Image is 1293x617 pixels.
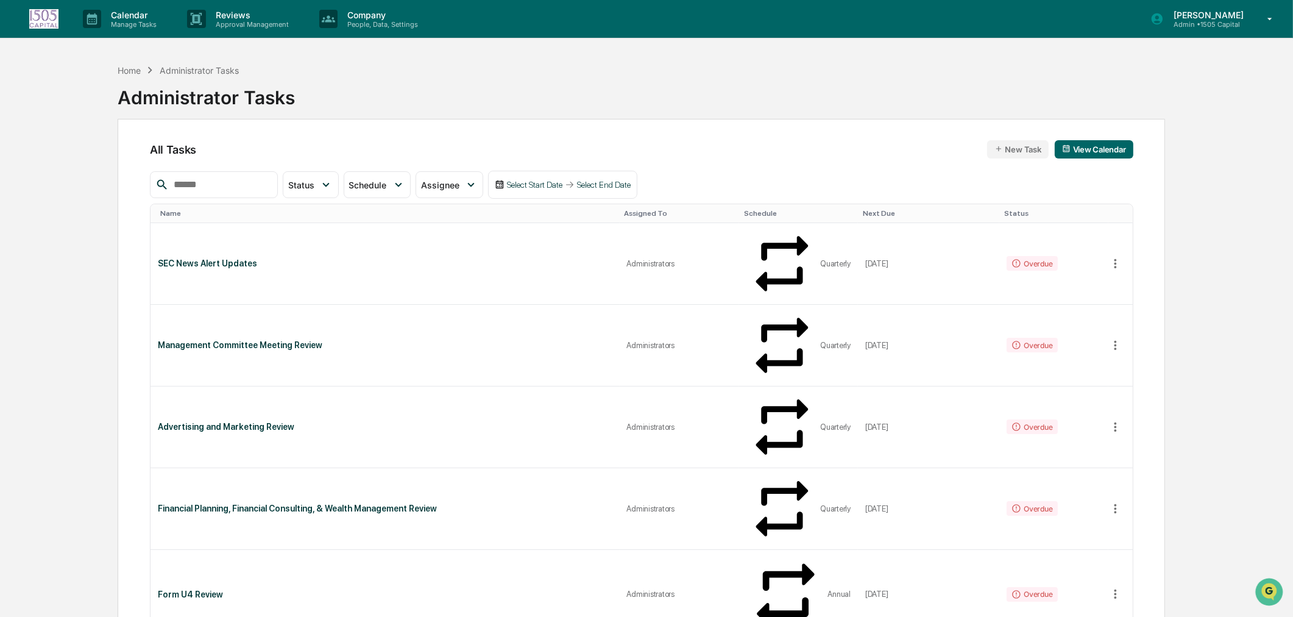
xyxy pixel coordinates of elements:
div: Toggle SortBy [744,209,853,218]
span: • [101,199,105,209]
div: Toggle SortBy [1108,209,1133,218]
span: Data Lookup [24,273,77,285]
div: Select End Date [577,180,631,190]
span: [DATE] [108,199,133,209]
p: Reviews [206,10,295,20]
div: Administrators [627,259,732,268]
img: Rachel Stanley [12,187,32,207]
div: Past conversations [12,135,82,145]
div: Administrators [627,504,732,513]
div: Overdue [1007,501,1057,516]
div: Start new chat [55,93,200,105]
p: [PERSON_NAME] [1164,10,1250,20]
span: Schedule [349,180,387,190]
p: Admin • 1505 Capital [1164,20,1250,29]
div: 🗄️ [88,251,98,260]
p: Calendar [101,10,163,20]
div: Overdue [1007,256,1057,271]
div: Toggle SortBy [625,209,735,218]
a: 🔎Data Lookup [7,268,82,290]
div: We're available if you need us! [55,105,168,115]
span: [PERSON_NAME] [38,166,99,176]
span: • [101,166,105,176]
div: Quarterly [820,341,851,350]
div: Select Start Date [507,180,562,190]
img: calendar [495,180,505,190]
span: Assignee [421,180,459,190]
td: [DATE] [858,223,999,305]
div: Toggle SortBy [1004,209,1103,218]
p: People, Data, Settings [338,20,424,29]
div: 🖐️ [12,251,22,260]
p: Approval Management [206,20,295,29]
p: Company [338,10,424,20]
td: [DATE] [858,305,999,387]
div: 🔎 [12,274,22,284]
img: calendar [1062,144,1071,153]
div: Overdue [1007,419,1057,434]
span: [DATE] [108,166,133,176]
div: Administrator Tasks [160,65,239,76]
td: [DATE] [858,468,999,550]
button: New Task [987,140,1049,159]
span: All Tasks [150,143,196,156]
div: Annual [828,590,851,599]
div: Home [118,65,141,76]
div: Overdue [1007,587,1057,602]
div: Management Committee Meeting Review [158,340,612,350]
div: Administrator Tasks [118,77,295,109]
p: How can we help? [12,26,222,45]
a: 🖐️Preclearance [7,244,83,266]
a: 🗄️Attestations [83,244,156,266]
span: Pylon [121,302,147,312]
div: Quarterly [820,423,851,432]
div: Quarterly [820,259,851,268]
div: Form U4 Review [158,590,612,599]
div: Advertising and Marketing Review [158,422,612,432]
p: Manage Tasks [101,20,163,29]
span: [PERSON_NAME] [38,199,99,209]
img: Rachel Stanley [12,154,32,174]
iframe: Open customer support [1254,577,1287,610]
div: Administrators [627,590,732,599]
div: Financial Planning, Financial Consulting, & Wealth Management Review [158,504,612,513]
div: Toggle SortBy [160,209,615,218]
div: Toggle SortBy [863,209,994,218]
div: Administrators [627,423,732,432]
div: Overdue [1007,338,1057,352]
span: Preclearance [24,249,79,262]
img: logo [29,9,58,29]
a: Powered byPylon [86,302,147,312]
td: [DATE] [858,387,999,468]
button: See all [189,133,222,148]
img: 1746055101610-c473b297-6a78-478c-a979-82029cc54cd1 [12,93,34,115]
div: Quarterly [820,504,851,513]
div: Administrators [627,341,732,350]
button: View Calendar [1055,140,1133,159]
img: 8933085812038_c878075ebb4cc5468115_72.jpg [26,93,48,115]
span: Status [288,180,314,190]
span: Attestations [101,249,151,262]
img: arrow right [565,180,575,190]
div: SEC News Alert Updates [158,259,612,268]
button: Start new chat [207,97,222,112]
